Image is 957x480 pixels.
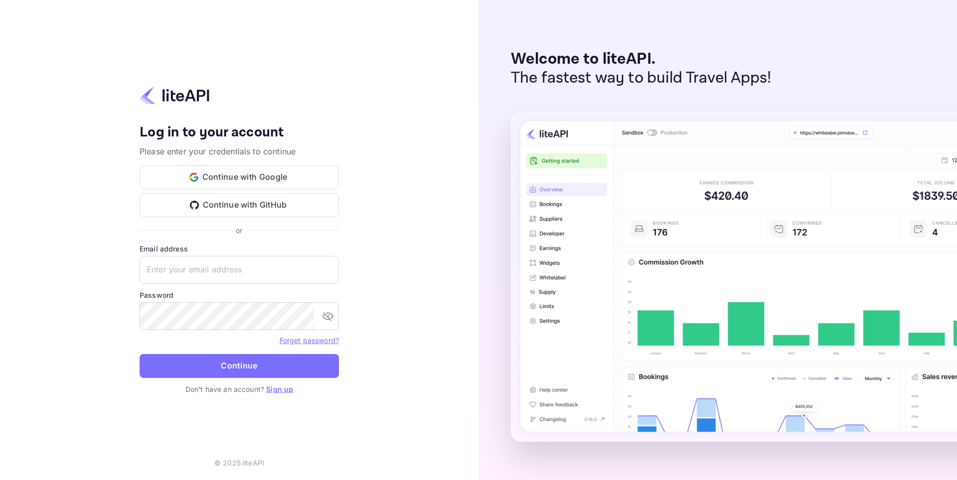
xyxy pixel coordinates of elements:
h4: Log in to your account [140,124,339,141]
button: toggle password visibility [318,306,338,326]
button: Continue [140,354,339,378]
a: Sign up [266,385,293,393]
p: © 2025 liteAPI [214,458,264,468]
p: Please enter your credentials to continue [140,145,339,157]
p: Don't have an account? [140,384,339,394]
label: Email address [140,243,339,254]
button: Continue with GitHub [140,193,339,217]
input: Enter your email address [140,256,339,284]
p: The fastest way to build Travel Apps! [511,69,772,88]
p: Welcome to liteAPI. [511,50,772,69]
a: Forget password? [280,335,339,345]
a: Forget password? [280,336,339,345]
label: Password [140,290,339,300]
img: liteapi [140,86,209,105]
button: Continue with Google [140,165,339,189]
p: or [236,225,242,236]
